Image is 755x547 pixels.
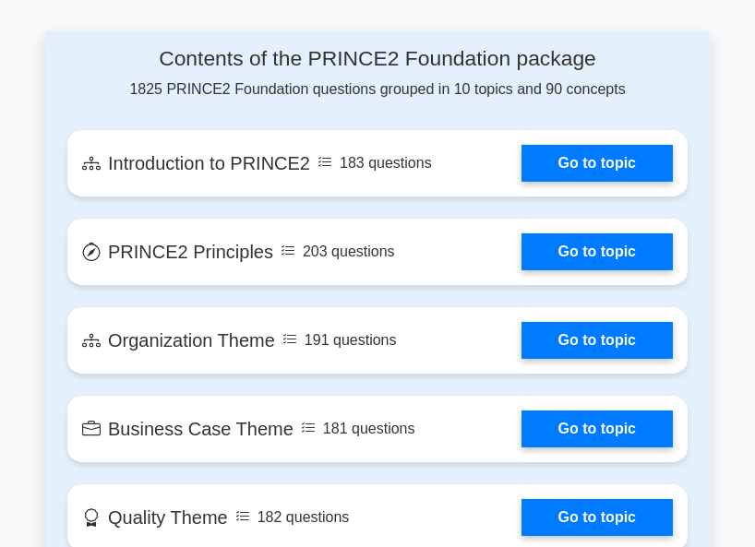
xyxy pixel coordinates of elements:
a: Go to topic [521,233,673,270]
div: 1825 PRINCE2 Foundation questions grouped in 10 topics and 90 concepts [67,46,688,101]
h4: Contents of the PRINCE2 Foundation package [67,46,688,71]
a: Go to topic [521,410,673,447]
a: Go to topic [521,322,673,359]
a: Go to topic [521,145,673,182]
a: Go to topic [521,499,673,536]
